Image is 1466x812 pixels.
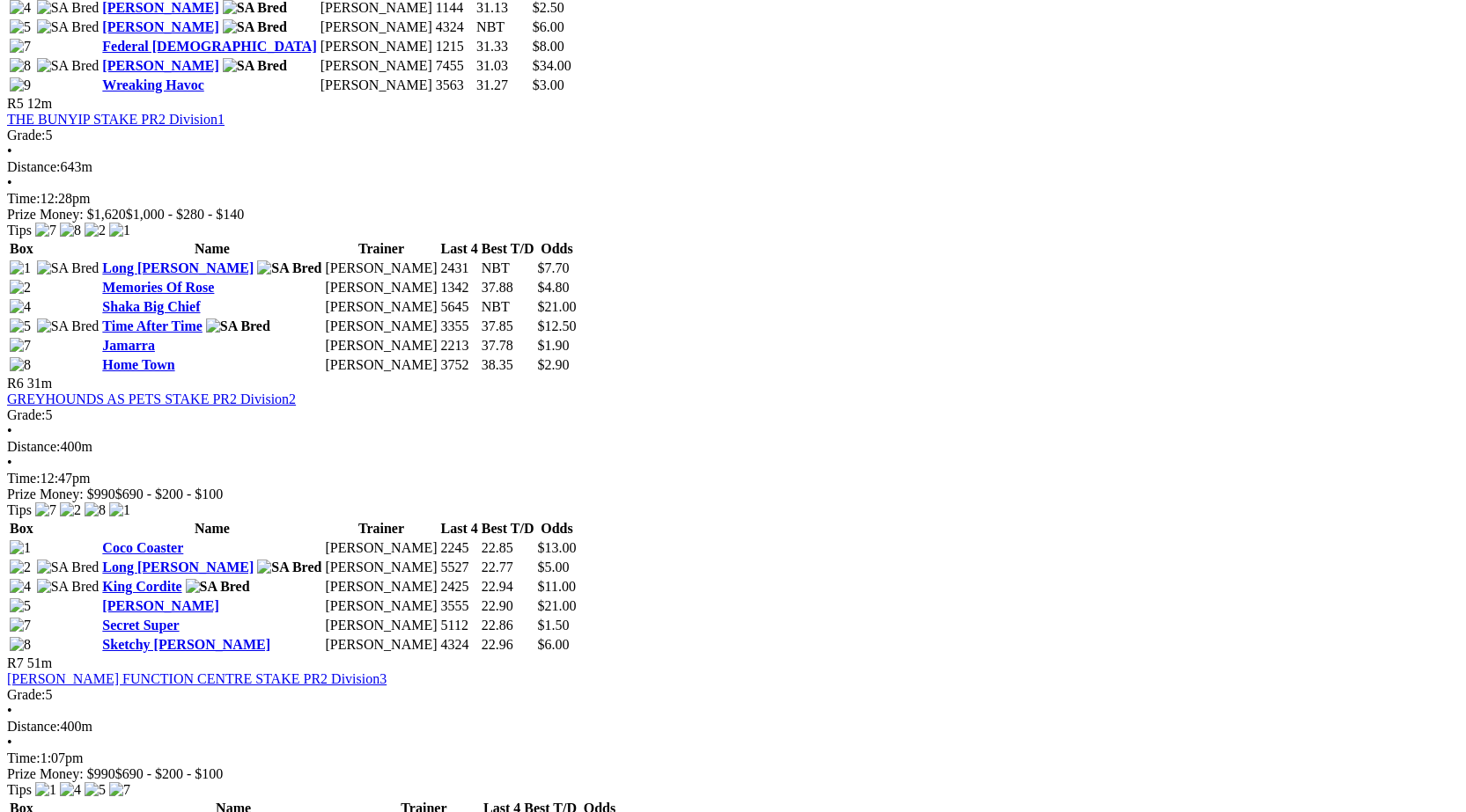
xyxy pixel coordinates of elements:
[324,636,438,654] td: [PERSON_NAME]
[126,207,245,222] span: $1,000 - $280 - $140
[7,439,60,454] span: Distance:
[7,502,32,517] span: Tips
[475,77,530,94] td: 31.27
[533,19,564,34] span: $6.00
[320,18,433,36] td: [PERSON_NAME]
[7,703,12,718] span: •
[440,240,479,258] th: Last 4
[35,223,56,238] img: 7
[320,38,433,55] td: [PERSON_NAME]
[102,39,316,54] a: Federal [DEMOGRAPHIC_DATA]
[102,19,218,34] a: [PERSON_NAME]
[481,356,535,374] td: 38.35
[10,357,31,373] img: 8
[7,423,12,438] span: •
[481,617,535,634] td: 22.86
[435,77,474,94] td: 3563
[10,521,33,536] span: Box
[10,58,31,74] img: 8
[324,559,438,576] td: [PERSON_NAME]
[7,750,41,765] span: Time:
[475,57,530,75] td: 31.03
[7,687,46,702] span: Grade:
[109,782,130,798] img: 7
[533,77,564,92] span: $3.00
[10,579,31,595] img: 4
[10,560,31,575] img: 2
[257,560,321,575] img: SA Bred
[10,318,31,334] img: 5
[537,520,578,538] th: Odds
[109,502,130,518] img: 1
[7,486,1459,502] div: Prize Money: $990
[85,502,106,518] img: 8
[538,280,570,295] span: $4.80
[324,597,438,615] td: [PERSON_NAME]
[538,260,570,275] span: $7.70
[440,539,479,557] td: 2245
[538,618,570,633] span: $1.50
[538,357,570,372] span: $2.90
[102,598,218,613] a: [PERSON_NAME]
[223,58,287,74] img: SA Bred
[7,750,1459,766] div: 1:07pm
[35,782,56,798] img: 1
[101,240,322,258] th: Name
[537,240,578,258] th: Odds
[7,128,46,143] span: Grade:
[481,636,535,654] td: 22.96
[7,782,32,797] span: Tips
[206,318,270,334] img: SA Bred
[324,298,438,316] td: [PERSON_NAME]
[7,175,12,190] span: •
[186,579,250,595] img: SA Bred
[538,318,577,333] span: $12.50
[102,540,183,555] a: Coco Coaster
[102,637,270,652] a: Sketchy [PERSON_NAME]
[481,260,535,277] td: NBT
[533,58,571,73] span: $34.00
[37,260,99,276] img: SA Bred
[440,279,479,296] td: 1342
[7,376,24,391] span: R6
[435,57,474,75] td: 7455
[481,539,535,557] td: 22.85
[10,598,31,614] img: 5
[7,687,1459,703] div: 5
[10,19,31,35] img: 5
[533,39,564,54] span: $8.00
[102,338,155,353] a: Jamarra
[481,337,535,355] td: 37.78
[102,618,179,633] a: Secret Super
[324,318,438,335] td: [PERSON_NAME]
[7,471,1459,486] div: 12:47pm
[115,766,224,781] span: $690 - $200 - $100
[60,223,81,238] img: 8
[27,655,52,670] span: 51m
[102,579,181,594] a: King Cordite
[435,38,474,55] td: 1215
[440,559,479,576] td: 5527
[10,39,31,55] img: 7
[481,240,535,258] th: Best T/D
[27,376,52,391] span: 31m
[10,260,31,276] img: 1
[7,407,1459,423] div: 5
[109,223,130,238] img: 1
[7,439,1459,455] div: 400m
[7,143,12,158] span: •
[7,719,1459,735] div: 400m
[324,617,438,634] td: [PERSON_NAME]
[320,77,433,94] td: [PERSON_NAME]
[475,18,530,36] td: NBT
[7,391,296,406] a: GREYHOUNDS AS PETS STAKE PR2 Division2
[481,520,535,538] th: Best T/D
[320,57,433,75] td: [PERSON_NAME]
[440,337,479,355] td: 2213
[37,19,99,35] img: SA Bred
[481,578,535,596] td: 22.94
[440,617,479,634] td: 5112
[10,637,31,653] img: 8
[7,719,60,734] span: Distance:
[7,655,24,670] span: R7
